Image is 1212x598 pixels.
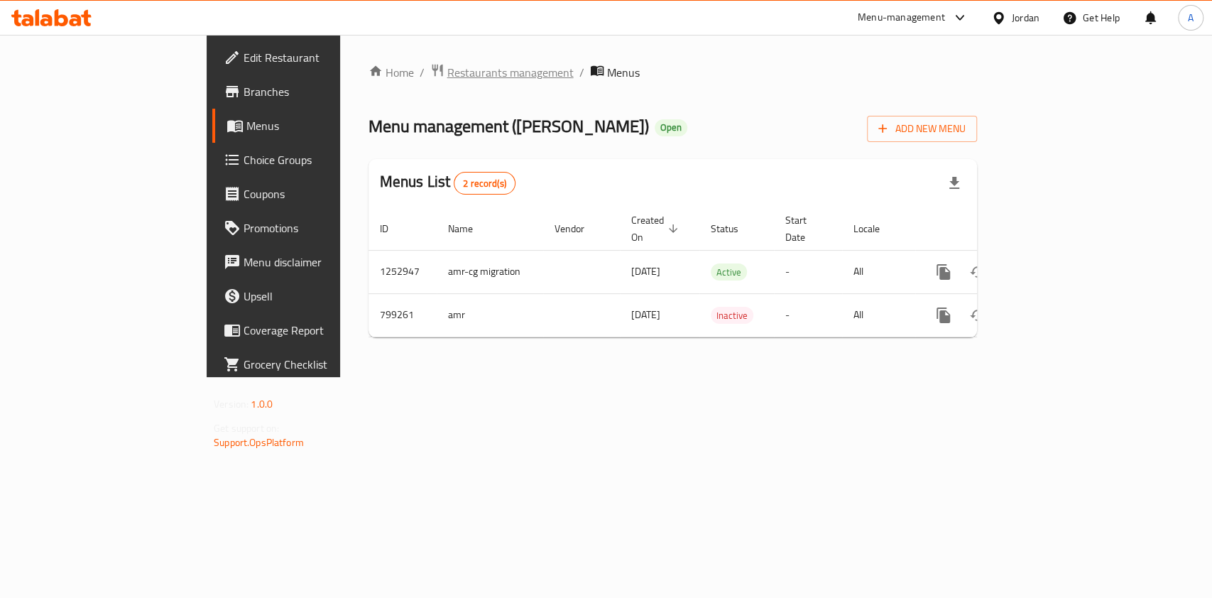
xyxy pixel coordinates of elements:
[437,250,543,293] td: amr-cg migration
[212,211,409,245] a: Promotions
[711,220,757,237] span: Status
[858,9,945,26] div: Menu-management
[961,255,995,289] button: Change Status
[244,49,398,66] span: Edit Restaurant
[244,185,398,202] span: Coupons
[448,220,491,237] span: Name
[454,177,515,190] span: 2 record(s)
[937,166,971,200] div: Export file
[214,395,249,413] span: Version:
[212,40,409,75] a: Edit Restaurant
[251,395,273,413] span: 1.0.0
[430,63,574,82] a: Restaurants management
[244,219,398,237] span: Promotions
[368,110,649,142] span: Menu management ( [PERSON_NAME] )
[853,220,898,237] span: Locale
[774,250,842,293] td: -
[842,293,915,337] td: All
[579,64,584,81] li: /
[380,220,407,237] span: ID
[212,177,409,211] a: Coupons
[244,288,398,305] span: Upsell
[631,262,660,281] span: [DATE]
[631,212,682,246] span: Created On
[631,305,660,324] span: [DATE]
[212,109,409,143] a: Menus
[246,117,398,134] span: Menus
[380,171,515,195] h2: Menus List
[927,255,961,289] button: more
[915,207,1074,251] th: Actions
[244,83,398,100] span: Branches
[447,64,574,81] span: Restaurants management
[212,143,409,177] a: Choice Groups
[368,63,977,82] nav: breadcrumb
[214,433,304,452] a: Support.OpsPlatform
[961,298,995,332] button: Change Status
[927,298,961,332] button: more
[1012,10,1039,26] div: Jordan
[212,75,409,109] a: Branches
[244,254,398,271] span: Menu disclaimer
[437,293,543,337] td: amr
[212,313,409,347] a: Coverage Report
[212,347,409,381] a: Grocery Checklist
[711,308,753,324] span: Inactive
[711,264,747,281] span: Active
[655,121,687,134] span: Open
[368,207,1074,337] table: enhanced table
[1188,10,1194,26] span: A
[244,356,398,373] span: Grocery Checklist
[212,245,409,279] a: Menu disclaimer
[555,220,603,237] span: Vendor
[774,293,842,337] td: -
[244,322,398,339] span: Coverage Report
[867,116,977,142] button: Add New Menu
[454,172,515,195] div: Total records count
[214,419,279,437] span: Get support on:
[607,64,640,81] span: Menus
[878,120,966,138] span: Add New Menu
[785,212,825,246] span: Start Date
[244,151,398,168] span: Choice Groups
[842,250,915,293] td: All
[420,64,425,81] li: /
[212,279,409,313] a: Upsell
